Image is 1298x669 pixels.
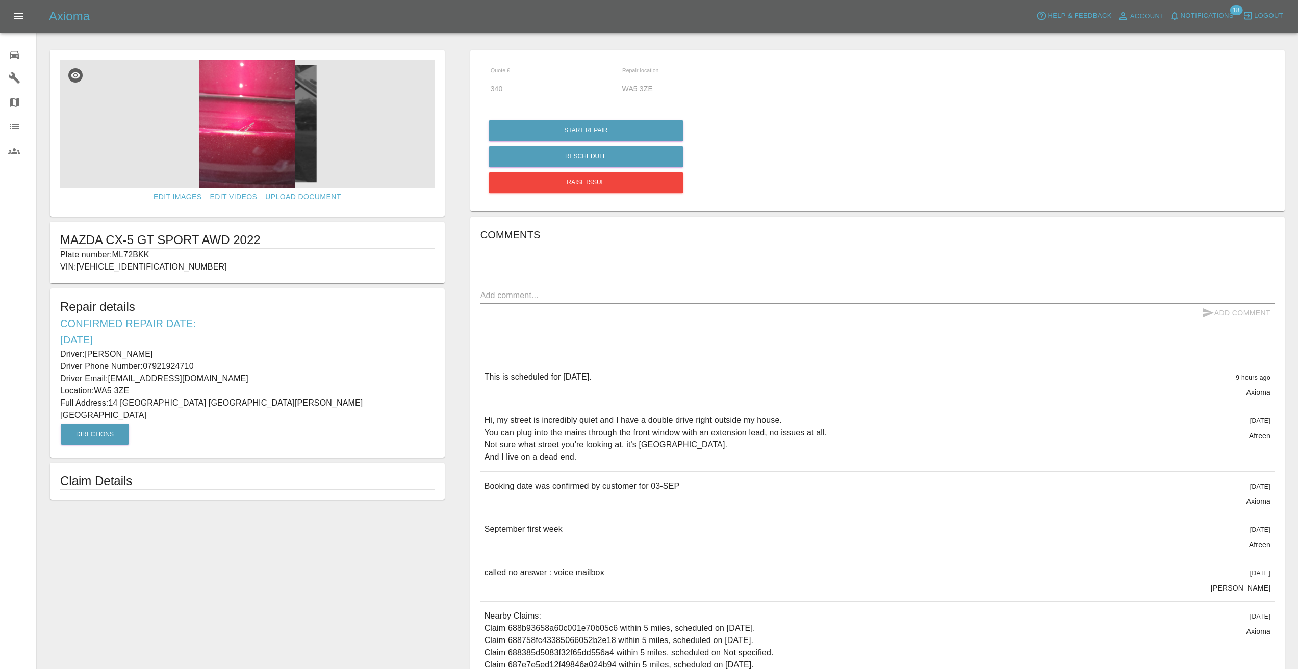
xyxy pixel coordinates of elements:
[485,480,680,492] p: Booking date was confirmed by customer for 03-SEP
[60,249,435,261] p: Plate number: ML72BKK
[1249,431,1270,441] p: Afreen
[61,424,129,445] button: Directions
[149,188,206,206] a: Edit Images
[480,227,1275,243] h6: Comments
[1130,11,1164,22] span: Account
[6,4,31,29] button: Open drawer
[49,8,90,24] h5: Axioma
[60,315,435,348] h6: Confirmed Repair Date: [DATE]
[1048,10,1111,22] span: Help & Feedback
[485,567,604,579] p: called no answer : voice mailbox
[60,348,435,360] p: Driver: [PERSON_NAME]
[485,371,592,383] p: This is scheduled for [DATE].
[489,146,683,167] button: Reschedule
[485,414,827,463] p: Hi, my street is incredibly quiet and I have a double drive right outside my house. You can plug ...
[1211,583,1270,593] p: [PERSON_NAME]
[1114,8,1167,24] a: Account
[60,299,435,315] h5: Repair details
[1246,626,1270,636] p: Axioma
[1181,10,1234,22] span: Notifications
[1254,10,1283,22] span: Logout
[60,261,435,273] p: VIN: [VEHICLE_IDENTIFICATION_NUMBER]
[1250,570,1270,577] span: [DATE]
[1240,8,1286,24] button: Logout
[1167,8,1236,24] button: Notifications
[489,120,683,141] button: Start Repair
[60,385,435,397] p: Location: WA5 3ZE
[1034,8,1114,24] button: Help & Feedback
[261,188,345,206] a: Upload Document
[60,60,435,188] img: 50048a7c-efe1-4a95-89c7-888db9eb912a
[1250,483,1270,490] span: [DATE]
[485,523,563,536] p: September first week
[60,372,435,385] p: Driver Email: [EMAIL_ADDRESS][DOMAIN_NAME]
[1249,540,1270,550] p: Afreen
[489,172,683,193] button: Raise issue
[1246,387,1270,397] p: Axioma
[622,67,659,73] span: Repair location
[1246,496,1270,506] p: Axioma
[1250,417,1270,424] span: [DATE]
[1236,374,1270,381] span: 9 hours ago
[60,397,435,421] p: Full Address: 14 [GEOGRAPHIC_DATA] [GEOGRAPHIC_DATA][PERSON_NAME] [GEOGRAPHIC_DATA]
[1250,613,1270,620] span: [DATE]
[1230,5,1242,15] span: 18
[491,67,510,73] span: Quote £
[60,473,435,489] h1: Claim Details
[60,232,435,248] h1: MAZDA CX-5 GT SPORT AWD 2022
[60,360,435,372] p: Driver Phone Number: 07921924710
[1250,526,1270,533] span: [DATE]
[206,188,261,206] a: Edit Videos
